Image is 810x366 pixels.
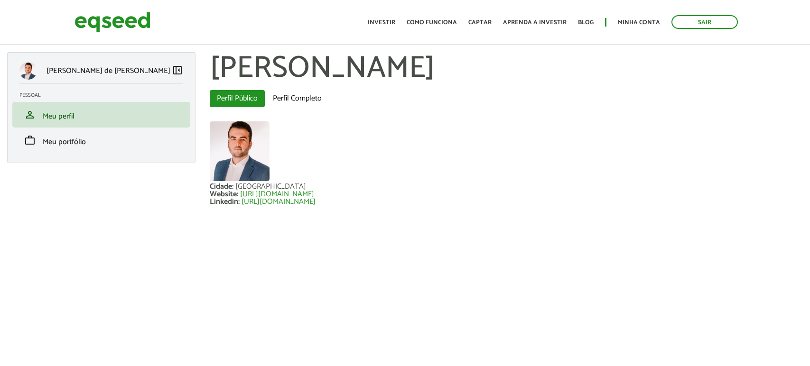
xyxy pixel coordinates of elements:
p: [PERSON_NAME] de [PERSON_NAME] [47,66,170,75]
a: Minha conta [618,19,660,26]
li: Meu portfólio [12,128,190,153]
span: : [232,180,233,193]
a: Aprenda a investir [503,19,567,26]
a: Captar [468,19,492,26]
a: Ver perfil do usuário. [210,121,270,181]
span: Meu perfil [43,110,74,123]
a: personMeu perfil [19,109,183,120]
span: work [24,135,36,146]
a: Perfil Completo [266,90,329,107]
a: Investir [368,19,395,26]
div: Cidade [210,183,235,191]
a: Blog [578,19,594,26]
a: Perfil Público [210,90,265,107]
a: Como funciona [407,19,457,26]
div: Website [210,191,240,198]
a: Sair [671,15,738,29]
span: person [24,109,36,120]
div: Linkedin [210,198,242,206]
h1: [PERSON_NAME] [210,52,803,85]
a: workMeu portfólio [19,135,183,146]
h2: Pessoal [19,92,190,98]
a: [URL][DOMAIN_NAME] [240,191,314,198]
span: left_panel_close [172,64,183,76]
li: Meu perfil [12,102,190,128]
img: EqSeed [74,9,150,35]
span: : [237,188,238,201]
div: [GEOGRAPHIC_DATA] [235,183,306,191]
a: [URL][DOMAIN_NAME] [242,198,316,206]
span: Meu portfólio [43,136,86,148]
span: : [238,195,240,208]
a: Colapsar menu [172,64,183,78]
img: Foto de André Henrique Gaspar [210,121,270,181]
